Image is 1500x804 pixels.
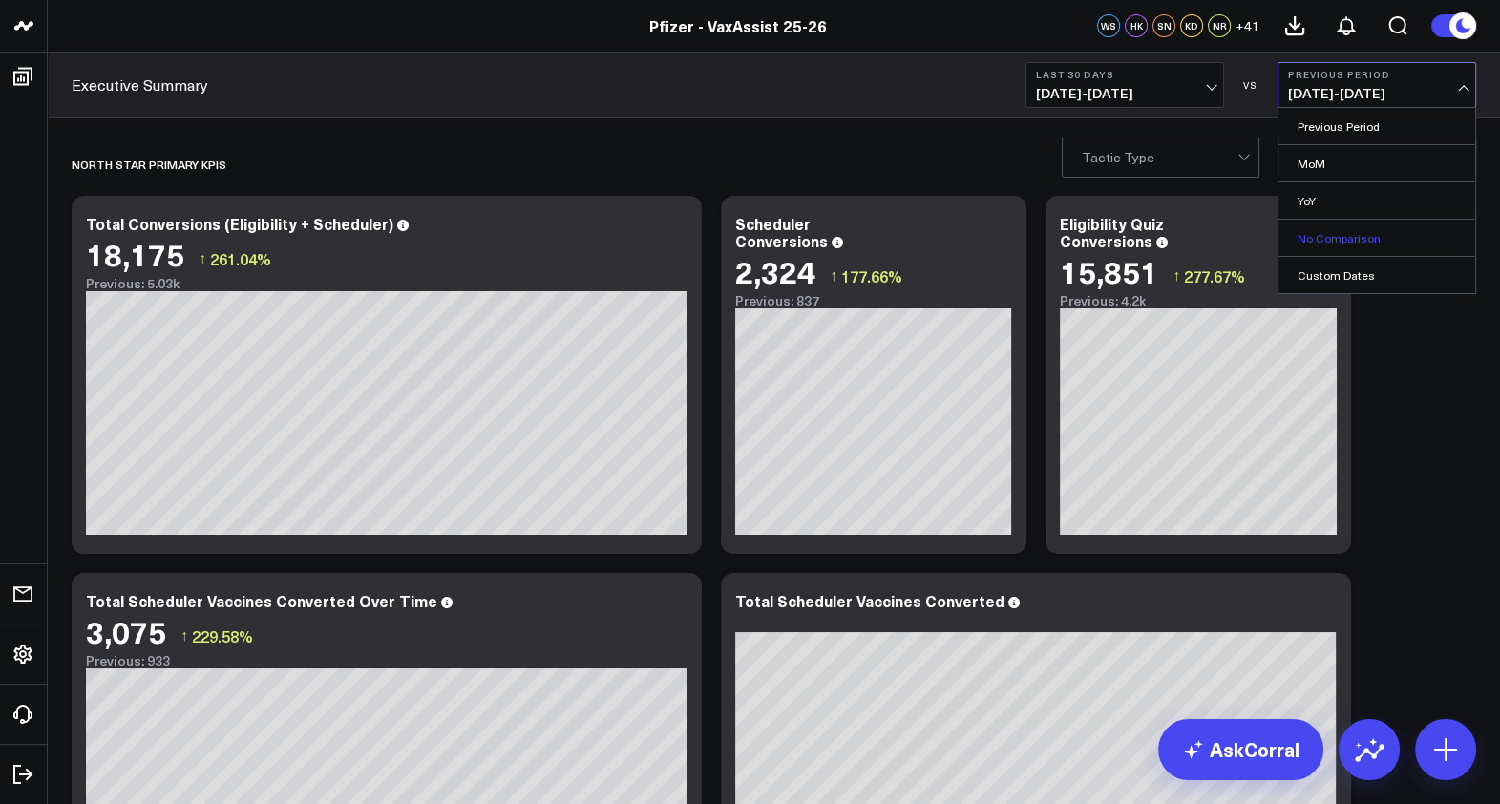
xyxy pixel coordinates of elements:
div: Previous: 4.2k [1060,293,1337,308]
button: Previous Period[DATE]-[DATE] [1278,62,1476,108]
span: ↑ [199,246,206,271]
span: ↑ [1173,264,1180,288]
a: Pfizer - VaxAssist 25-26 [649,15,827,36]
a: MoM [1278,145,1475,181]
div: NR [1208,14,1231,37]
div: HK [1125,14,1148,37]
div: 15,851 [1060,254,1158,288]
span: ↑ [180,624,188,648]
span: 277.67% [1184,265,1245,286]
span: ↑ [830,264,837,288]
button: +41 [1236,14,1259,37]
div: Total Scheduler Vaccines Converted [735,590,1004,611]
div: 18,175 [86,237,184,271]
span: + 41 [1236,19,1259,32]
a: Previous Period [1278,108,1475,144]
a: Executive Summary [72,74,208,95]
div: Total Conversions (Eligibility + Scheduler) [86,213,393,234]
div: Previous: 837 [735,293,1012,308]
span: 261.04% [210,248,271,269]
a: Custom Dates [1278,257,1475,293]
div: Eligibility Quiz Conversions [1060,213,1164,251]
button: Last 30 Days[DATE]-[DATE] [1025,62,1224,108]
div: 2,324 [735,254,815,288]
div: Total Scheduler Vaccines Converted Over Time [86,590,437,611]
div: Scheduler Conversions [735,213,828,251]
div: VS [1234,79,1268,91]
div: KD [1180,14,1203,37]
span: [DATE] - [DATE] [1288,86,1466,101]
span: 177.66% [841,265,902,286]
a: YoY [1278,182,1475,219]
b: Previous Period [1288,69,1466,80]
div: WS [1097,14,1120,37]
a: No Comparison [1278,220,1475,256]
span: 229.58% [192,625,253,646]
div: Previous: 933 [86,653,687,668]
b: Last 30 Days [1036,69,1214,80]
div: North Star Primary KPIs [72,142,226,186]
div: 3,075 [86,614,166,648]
div: SN [1152,14,1175,37]
span: [DATE] - [DATE] [1036,86,1214,101]
a: AskCorral [1158,719,1323,780]
div: Previous: 5.03k [86,276,687,291]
